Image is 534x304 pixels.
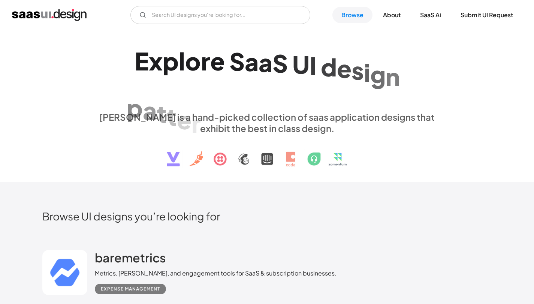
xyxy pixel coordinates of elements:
form: Email Form [130,6,310,24]
div: r [201,46,210,75]
div: I [310,51,316,80]
div: E [135,46,149,75]
div: s [352,55,364,84]
h2: Browse UI designs you’re looking for [42,210,492,223]
div: r [191,109,201,138]
div: a [259,48,272,76]
a: Submit UI Request [452,7,522,23]
div: [PERSON_NAME] is a hand-picked collection of saas application designs that exhibit the best in cl... [95,111,440,134]
h1: Explore SaaS UI design patterns & interactions. [95,46,440,104]
img: text, icon, saas logo [154,134,381,173]
div: t [167,102,177,131]
div: n [386,62,400,91]
div: p [127,93,143,122]
div: Expense Management [101,285,160,294]
a: SaaS Ai [411,7,450,23]
div: S [229,46,245,75]
div: e [177,105,191,134]
div: U [292,49,310,78]
a: home [12,9,87,21]
div: S [272,49,288,78]
div: i [364,58,370,87]
div: d [321,52,337,81]
input: Search UI designs you're looking for... [130,6,310,24]
div: n [201,112,215,141]
div: p [163,46,179,75]
div: a [245,47,259,76]
div: l [179,46,185,75]
div: e [210,46,225,75]
a: Browse [332,7,372,23]
div: Metrics, [PERSON_NAME], and engagement tools for SaaS & subscription businesses. [95,269,337,278]
h2: baremetrics [95,250,166,265]
div: x [149,46,163,75]
a: baremetrics [95,250,166,269]
div: t [157,99,167,128]
div: g [370,60,386,88]
div: o [185,46,201,75]
div: e [337,54,352,83]
div: a [143,96,157,125]
a: About [374,7,410,23]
